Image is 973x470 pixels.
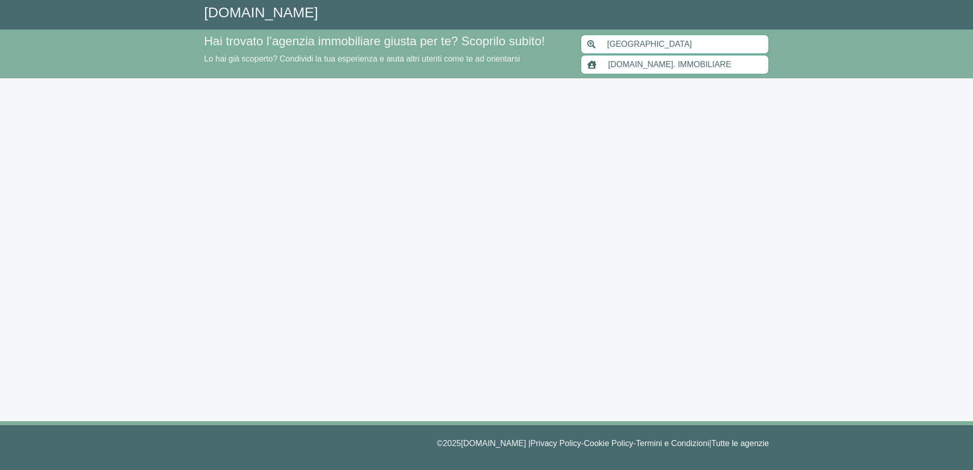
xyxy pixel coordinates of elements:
[204,34,568,49] h4: Hai trovato l’agenzia immobiliare giusta per te? Scoprilo subito!
[636,439,709,448] a: Termini e Condizioni
[601,35,769,54] input: Inserisci area di ricerca (Comune o Provincia)
[711,439,769,448] a: Tutte le agenzie
[602,55,769,74] input: Inserisci nome agenzia immobiliare
[204,5,318,20] a: [DOMAIN_NAME]
[204,437,769,450] p: © 2025 [DOMAIN_NAME] | - - |
[584,439,633,448] a: Cookie Policy
[530,439,581,448] a: Privacy Policy
[204,53,568,65] p: Lo hai già scoperto? Condividi la tua esperienza e aiuta altri utenti come te ad orientarsi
